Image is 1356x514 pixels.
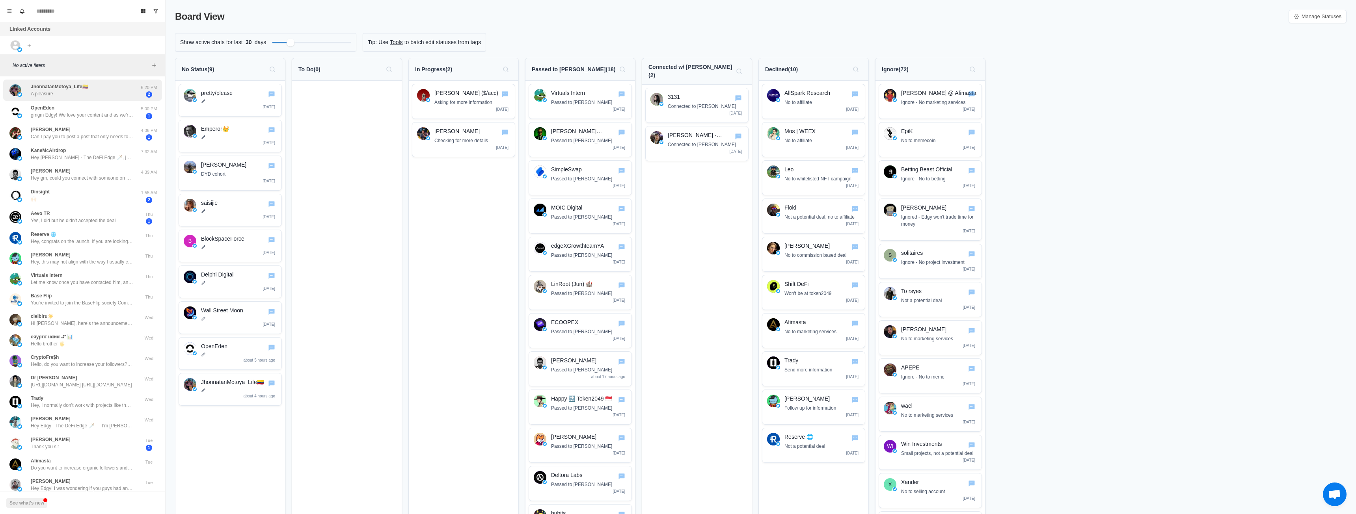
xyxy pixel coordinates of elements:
p: BlockSpaceForce [201,235,277,243]
p: [DATE] [613,183,625,189]
div: Go to chatOsten ($/acc)twitter[PERSON_NAME] ($/acc)Asking for more information[DATE] [412,84,515,119]
div: Go to chatVirtuals InterntwitterVirtuals InternPassed to [PERSON_NAME][DATE] [529,84,632,119]
div: Filter by activity days [287,39,294,46]
p: No to affiliate [784,137,860,144]
img: picture [17,156,22,161]
img: picture [17,281,22,286]
p: [DATE] [846,221,859,227]
img: picture [17,197,22,202]
button: Go to chat [851,357,859,366]
img: picture [9,84,21,96]
p: Not a potential deal [901,297,977,304]
img: twitter [193,98,197,102]
p: Won't be at token2049 [784,290,860,297]
p: Ignored - Edgy won't trade time for money [901,213,977,228]
p: Trady [784,356,860,365]
button: Go to chat [967,204,976,213]
p: [PERSON_NAME] @ Afimasta [901,89,977,97]
img: twitter [776,174,780,178]
img: Emperor👑 [184,125,196,137]
p: [PERSON_NAME] [784,242,860,250]
p: Passed to [PERSON_NAME] [551,252,627,259]
img: pretty/please [184,89,196,102]
p: [DATE] [263,214,275,220]
div: Go to chatEpiKtwitterEpiKNo to memecoin[DATE] [879,122,982,157]
div: Go to chatSimpleSwaptwitterSimpleSwapPassed to [PERSON_NAME][DATE] [529,160,632,195]
img: Tom - TheDeltron [650,131,663,144]
p: Asking for more information [434,99,510,106]
img: Leo [767,165,780,178]
button: Go to chat [267,200,276,208]
p: JhonnatanMotoya_Life🇨🇴 [201,378,277,386]
img: twitter [776,289,780,293]
div: Go to chatMOIC DigitaltwitterMOIC DigitalPassed to [PERSON_NAME][DATE] [529,199,632,234]
img: twitter [893,98,897,102]
img: edgeXGrowthteamYA [534,242,546,254]
button: Go to chat [267,307,276,316]
div: Go to chatJhonnatanMotoya_Life🇨🇴twitterJhonnatanMotoya_Life🇨🇴about 4 hours ago [179,373,282,406]
div: Go to chatAllSpark ResearchtwitterAllSpark ResearchNo to affiliate[DATE] [762,84,865,119]
p: EpiK [901,127,977,135]
p: [PERSON_NAME] [201,161,277,169]
img: picture [9,106,21,117]
button: Go to chat [851,319,859,328]
p: [DATE] [963,381,975,387]
img: JhonnatanMotoya_Life🇨🇴 [184,378,196,391]
p: DYD cohort [201,171,277,178]
img: picture [9,293,21,305]
p: [DATE] [846,336,859,341]
p: [PERSON_NAME] [901,325,977,334]
img: picture [17,240,22,245]
button: Go to chat [851,166,859,175]
p: [DATE] [846,183,859,189]
img: twitter [893,258,897,262]
p: Checking for more details [434,137,510,144]
button: Go to chat [967,250,976,258]
p: Betting Beast Official [901,165,977,174]
button: Go to chat [267,126,276,134]
p: Not a potential deal, no to affiliate [784,213,860,221]
div: Go to chatFlokitwitterFlokiNot a potential deal, no to affiliate[DATE] [762,199,865,234]
div: Go to chatLinRoot (Jun) 🏰twitterLinRoot (Jun) 🏰Passed to [PERSON_NAME][DATE] [529,275,632,310]
button: Go to chat [267,236,276,244]
p: [PERSON_NAME] [901,204,977,212]
div: Go to chatpretty/pleasetwitterpretty/please[DATE] [179,84,282,117]
p: Wall Street Moon [201,306,277,315]
div: BlockSpaceForce [188,235,192,247]
p: Passed to [PERSON_NAME] [551,290,627,297]
p: Afimasta [784,318,860,327]
p: about 17 hours ago [591,374,625,380]
p: No to whitelisted NFT campaign [784,175,860,182]
button: Go to chat [267,161,276,170]
div: Go to chatPedrotwitter[PERSON_NAME]Ignored - Edgy won't trade time for money[DATE] [879,199,982,241]
button: Go to chat [617,166,626,175]
button: Search [266,63,279,76]
a: Manage Statuses [1289,10,1347,23]
img: picture [17,219,22,224]
button: Add account [24,41,34,50]
p: pretty/please [201,89,277,97]
div: Go to chatMarc Shawn Browntwitter[PERSON_NAME] [PERSON_NAME]Passed to [PERSON_NAME][DATE] [529,122,632,157]
div: Go to chatLeotwitterLeoNo to whitelisted NFT campaign[DATE] [762,160,865,195]
img: EpiK [884,127,896,140]
p: [DATE] [263,250,275,256]
button: Go to chat [851,204,859,213]
p: [DATE] [613,145,625,150]
img: twitter [776,327,780,331]
button: Go to chat [617,128,626,137]
p: [DATE] [496,145,508,150]
img: twitter [543,251,547,255]
img: twitter [543,136,547,140]
button: Go to chat [851,90,859,98]
button: Go to chat [967,166,976,175]
p: Delphi Digital [201,271,277,279]
img: twitter [543,98,547,102]
p: [DATE] [613,221,625,227]
p: [DATE] [613,259,625,265]
img: twitter [193,170,197,174]
p: APEPE [901,364,977,372]
p: [DATE] [613,336,625,341]
div: Go to chatedgeXGrowthteamYAtwitteredgeXGrowthteamYAPassed to [PERSON_NAME][DATE] [529,237,632,272]
div: Go to chatTomas Valusiaktwitter[PERSON_NAME]No to commission based deal[DATE] [762,237,865,272]
p: edgeXGrowthteamYA [551,242,627,250]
